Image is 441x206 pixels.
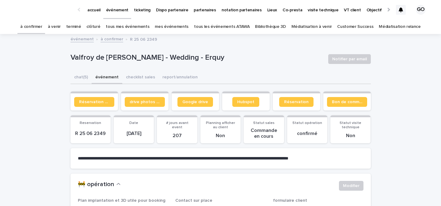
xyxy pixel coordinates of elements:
p: R 25 06 2349 [130,36,157,42]
a: Médiatisation relance [379,20,421,34]
span: Planning afficher au client [206,121,235,129]
a: Réservation client [74,97,114,107]
a: à confirmer [101,35,123,42]
span: Plan implantation et 3D utile pour booking [78,198,165,203]
span: Statut visite technique [340,121,361,129]
a: Bibliothèque 3D [255,20,286,34]
span: Bon de commande [332,100,362,104]
img: Ls34BcGeRexTGTNfXpUC [12,4,72,16]
span: drive photos coordinateur [130,100,160,104]
a: événement [70,35,94,42]
a: Google drive [177,97,213,107]
p: R 25 06 2349 [74,131,107,137]
span: Réservation [284,100,309,104]
a: Médiatisation à venir [291,20,332,34]
p: 207 [161,133,193,139]
p: Commande en cours [247,128,280,139]
button: événement [92,71,122,84]
a: Réservation [279,97,314,107]
a: Customer Success [337,20,373,34]
span: Google drive [182,100,208,104]
span: Statut sales [253,121,275,125]
a: clôturé [86,20,100,34]
a: terminé [66,20,81,34]
button: chat (5) [70,71,92,84]
div: GO [416,5,426,15]
p: [DATE] [117,131,150,137]
span: # jours avant event [166,121,188,129]
a: Hubspot [232,97,259,107]
span: formulaire client [273,198,307,203]
button: 🚧 opération [78,181,121,188]
span: Modifier [343,183,359,189]
a: mes événements [155,20,188,34]
h2: 🚧 opération [78,181,114,188]
button: report/annulation [159,71,201,84]
a: à confirmer [20,20,42,34]
a: drive photos coordinateur [125,97,165,107]
span: Date [129,121,138,125]
span: Hubspot [237,100,254,104]
span: Statut opération [292,121,322,125]
button: Notifier par email [328,54,371,64]
span: Reservation [80,121,101,125]
p: confirmé [291,131,324,137]
p: Non [204,133,237,139]
a: tous les événements ATAWA [194,20,249,34]
button: Modifier [339,181,363,191]
a: à venir [48,20,61,34]
a: tous mes événements [106,20,149,34]
button: checklist sales [122,71,159,84]
p: Non [334,133,367,139]
span: Contact sur place [175,198,212,203]
p: Valfroy de [PERSON_NAME] - Wedding - Erquy [70,53,323,62]
span: Réservation client [79,100,109,104]
a: Bon de commande [327,97,367,107]
span: Notifier par email [332,56,367,62]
